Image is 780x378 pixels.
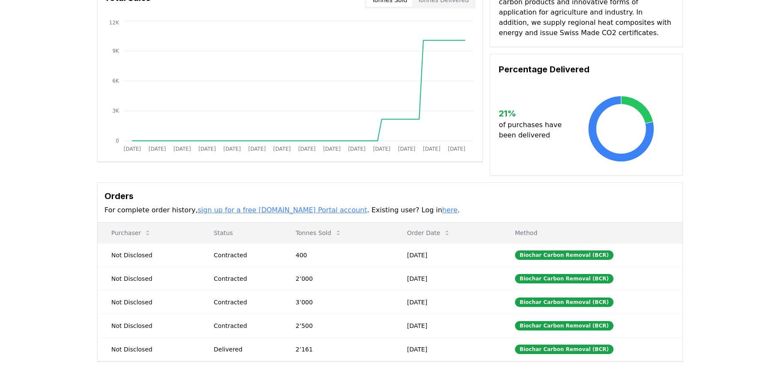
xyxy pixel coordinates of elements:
[98,337,200,361] td: Not Disclosed
[323,146,341,152] tspan: [DATE]
[116,138,119,144] tspan: 0
[112,108,119,114] tspan: 3K
[98,267,200,290] td: Not Disclosed
[199,146,216,152] tspan: [DATE]
[282,243,393,267] td: 400
[104,224,158,241] button: Purchaser
[198,206,367,214] a: sign up for a free [DOMAIN_NAME] Portal account
[515,274,613,283] div: Biochar Carbon Removal (BCR)
[248,146,266,152] tspan: [DATE]
[124,146,141,152] tspan: [DATE]
[282,314,393,337] td: 2’500
[207,229,275,237] p: Status
[515,250,613,260] div: Biochar Carbon Removal (BCR)
[515,298,613,307] div: Biochar Carbon Removal (BCR)
[98,243,200,267] td: Not Disclosed
[499,63,674,76] h3: Percentage Delivered
[499,120,569,140] p: of purchases have been delivered
[398,146,416,152] tspan: [DATE]
[273,146,291,152] tspan: [DATE]
[515,345,613,354] div: Biochar Carbon Removal (BCR)
[348,146,366,152] tspan: [DATE]
[98,314,200,337] td: Not Disclosed
[282,337,393,361] td: 2’161
[214,274,275,283] div: Contracted
[423,146,441,152] tspan: [DATE]
[149,146,166,152] tspan: [DATE]
[393,337,501,361] td: [DATE]
[400,224,458,241] button: Order Date
[214,298,275,307] div: Contracted
[173,146,191,152] tspan: [DATE]
[112,48,119,54] tspan: 9K
[214,345,275,354] div: Delivered
[214,321,275,330] div: Contracted
[499,107,569,120] h3: 21 %
[289,224,348,241] button: Tonnes Sold
[508,229,676,237] p: Method
[393,243,501,267] td: [DATE]
[98,290,200,314] td: Not Disclosed
[515,321,613,330] div: Biochar Carbon Removal (BCR)
[393,314,501,337] td: [DATE]
[393,267,501,290] td: [DATE]
[104,190,676,202] h3: Orders
[393,290,501,314] td: [DATE]
[214,251,275,259] div: Contracted
[448,146,465,152] tspan: [DATE]
[223,146,241,152] tspan: [DATE]
[109,20,119,26] tspan: 12K
[112,78,119,84] tspan: 6K
[442,206,458,214] a: here
[373,146,390,152] tspan: [DATE]
[282,290,393,314] td: 3’000
[104,205,676,215] p: For complete order history, . Existing user? Log in .
[282,267,393,290] td: 2’000
[298,146,316,152] tspan: [DATE]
